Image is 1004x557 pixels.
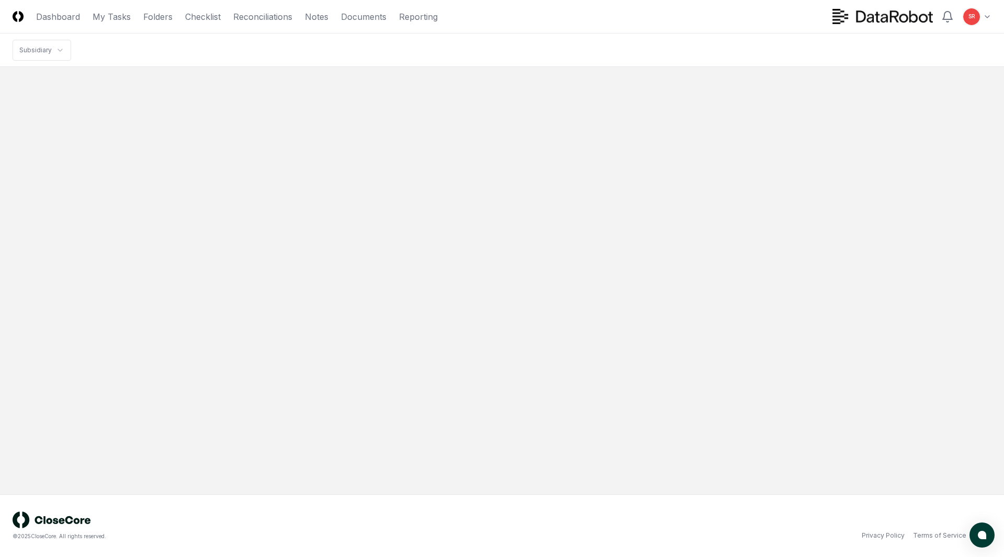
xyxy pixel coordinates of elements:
div: © 2025 CloseCore. All rights reserved. [13,532,502,540]
img: logo [13,511,91,528]
img: DataRobot logo [832,9,933,24]
div: Subsidiary [19,46,52,55]
a: Reconciliations [233,10,292,23]
a: Notes [305,10,328,23]
a: Folders [143,10,173,23]
span: SR [968,13,975,20]
img: Logo [13,11,24,22]
nav: breadcrumb [13,40,71,61]
button: atlas-launcher [969,522,995,548]
a: Reporting [399,10,438,23]
a: Documents [341,10,386,23]
a: Privacy Policy [862,531,905,540]
button: SR [962,7,981,26]
a: My Tasks [93,10,131,23]
a: Terms of Service [913,531,966,540]
a: Checklist [185,10,221,23]
a: Dashboard [36,10,80,23]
